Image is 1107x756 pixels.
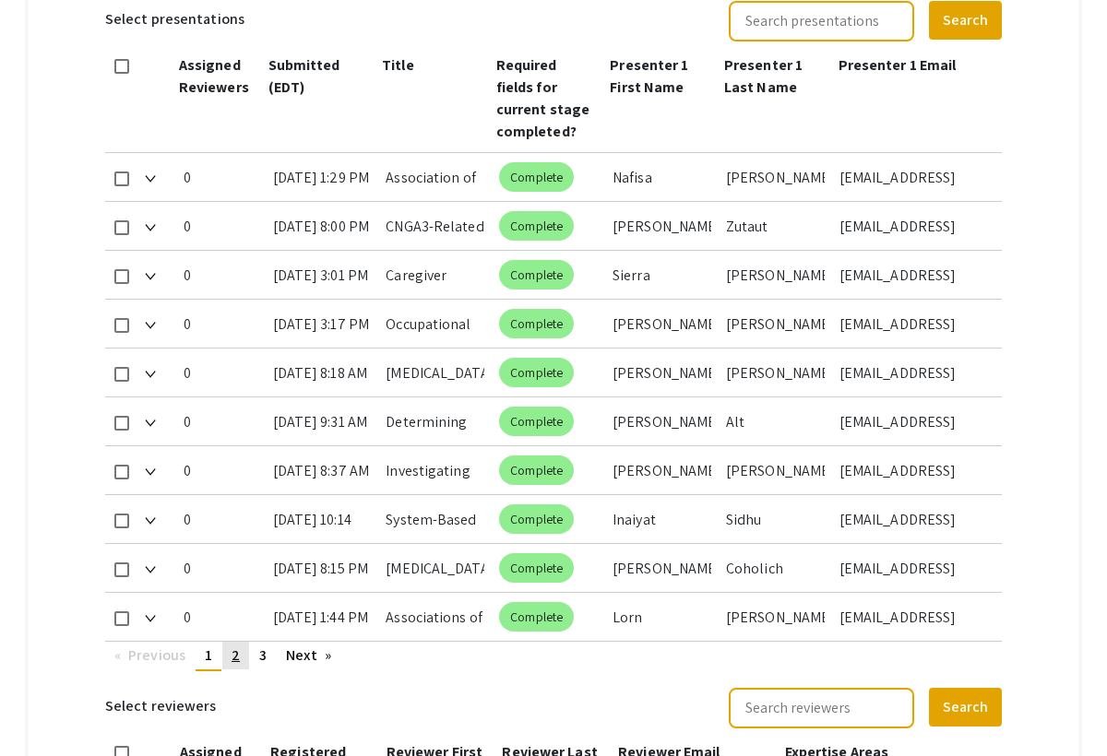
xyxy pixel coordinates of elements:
[613,348,711,396] div: [PERSON_NAME]
[145,322,156,329] img: Expand arrow
[724,55,803,97] span: Presenter 1 Last Name
[839,55,957,75] span: Presenter 1 Email
[839,446,987,494] div: [EMAIL_ADDRESS][DOMAIN_NAME]
[839,348,987,396] div: [EMAIL_ADDRESS][DOMAIN_NAME]
[145,517,156,525] img: Expand arrow
[613,153,711,201] div: Nafisa
[499,504,574,534] mat-chip: Complete
[273,348,372,396] div: [DATE] 8:18 AM
[839,593,987,641] div: [EMAIL_ADDRESS][DOMAIN_NAME]
[273,251,372,299] div: [DATE] 3:01 PM
[613,251,711,299] div: Sierra
[145,615,156,622] img: Expand arrow
[839,544,987,592] div: [EMAIL_ADDRESS][DOMAIN_NAME]
[496,55,589,141] span: Required fields for current stage completed?
[386,202,484,250] div: CNGA3-Related Retinopathies: The Importance of Phenotyping
[613,397,711,445] div: [PERSON_NAME]
[145,273,156,280] img: Expand arrow
[839,251,987,299] div: [EMAIL_ADDRESS][DOMAIN_NAME]
[184,153,257,201] div: 0
[273,593,372,641] div: [DATE] 1:44 PM
[184,593,257,641] div: 0
[184,348,257,396] div: 0
[386,251,484,299] div: Caregiver Perceptions of&nbsp;GoBabyGo&nbsp;Cars: A Qualitative Study with Photo Elicitation
[273,495,372,543] div: [DATE] 10:14 AM
[499,358,574,387] mat-chip: Complete
[145,224,156,231] img: Expand arrow
[726,593,825,641] div: [PERSON_NAME]
[839,202,987,250] div: [EMAIL_ADDRESS][DOMAIN_NAME]
[145,419,156,427] img: Expand arrow
[145,468,156,476] img: Expand arrow
[610,55,688,97] span: Presenter 1 First Name
[386,544,484,592] div: [MEDICAL_DATA] During [MEDICAL_DATA] Surgery, Could [MEDICAL_DATA] be the Culprit?
[726,300,825,348] div: [PERSON_NAME]
[184,446,257,494] div: 0
[386,153,484,201] div: Association of Maternal Cannabis Use and Smoking with Placental Weight-to-Birth Weight Ratio and ...
[929,688,1002,726] button: Search
[184,202,257,250] div: 0
[613,495,711,543] div: Inaiyat
[726,495,825,543] div: Sidhu
[499,602,574,632] mat-chip: Complete
[259,645,267,665] span: 3
[179,55,249,97] span: Assigned Reviewers
[184,495,257,543] div: 0
[105,686,217,726] h6: Select reviewers
[382,55,414,75] span: Title
[273,300,372,348] div: [DATE] 3:17 PM
[273,397,372,445] div: [DATE] 9:31 AM
[205,645,212,665] span: 1
[839,300,987,348] div: [EMAIL_ADDRESS][DOMAIN_NAME]
[839,397,987,445] div: [EMAIL_ADDRESS][DOMAIN_NAME]
[145,371,156,378] img: Expand arrow
[14,673,78,742] iframe: Chat
[613,544,711,592] div: [PERSON_NAME]
[729,688,914,728] input: Search reviewers
[499,309,574,338] mat-chip: Complete
[613,593,711,641] div: Lorn
[613,202,711,250] div: [PERSON_NAME]
[726,544,825,592] div: Coholich
[613,446,711,494] div: [PERSON_NAME]
[184,544,257,592] div: 0
[273,153,372,201] div: [DATE] 1:29 PM
[273,202,372,250] div: [DATE] 8:00 PM
[726,397,825,445] div: Alt
[184,397,257,445] div: 0
[386,348,484,396] div: [MEDICAL_DATA] induced [MEDICAL_DATA]: what is the role of [MEDICAL_DATA]?
[386,495,484,543] div: System-Based Insights into Mitochondrial Dysfunction in [MEDICAL_DATA] Bacterial Infections: a Sy...
[232,645,240,665] span: 2
[105,642,1002,671] ul: Pagination
[184,251,257,299] div: 0
[277,642,340,669] a: Next page
[839,495,987,543] div: [EMAIL_ADDRESS][DOMAIN_NAME]
[499,260,574,289] mat-chip: Complete
[726,202,825,250] div: Zutaut
[386,397,484,445] div: Determining Attitudes and Knowledge Related to Sexual Health and Activity Related to Practitioner...
[729,1,914,41] input: Search presentations
[386,300,484,348] div: Occupational Therapy's Role in Driving Evaluations: Age-Specific Driving Normative Data
[499,553,574,583] mat-chip: Complete
[929,1,1002,40] button: Search
[839,153,987,201] div: [EMAIL_ADDRESS][DOMAIN_NAME]
[145,175,156,183] img: Expand arrow
[499,162,574,192] mat-chip: Complete
[499,455,574,485] mat-chip: Complete
[273,446,372,494] div: [DATE] 8:37 AM
[726,348,825,396] div: [PERSON_NAME]
[726,446,825,494] div: [PERSON_NAME]
[145,566,156,573] img: Expand arrow
[726,251,825,299] div: [PERSON_NAME]
[726,153,825,201] div: [PERSON_NAME]
[386,446,484,494] div: Investigating Transport Mechanisms at the [MEDICAL_DATA] Using the&nbsp;In Situ&nbsp;Brain Perfus...
[273,544,372,592] div: [DATE] 8:15 PM
[386,593,484,641] div: Associations of Elevated Serum Immunoglobulin E with Inflammatory Dermatoses
[128,645,185,665] span: Previous
[268,55,340,97] span: Submitted (EDT)
[499,407,574,436] mat-chip: Complete
[184,300,257,348] div: 0
[499,211,574,241] mat-chip: Complete
[613,300,711,348] div: [PERSON_NAME]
